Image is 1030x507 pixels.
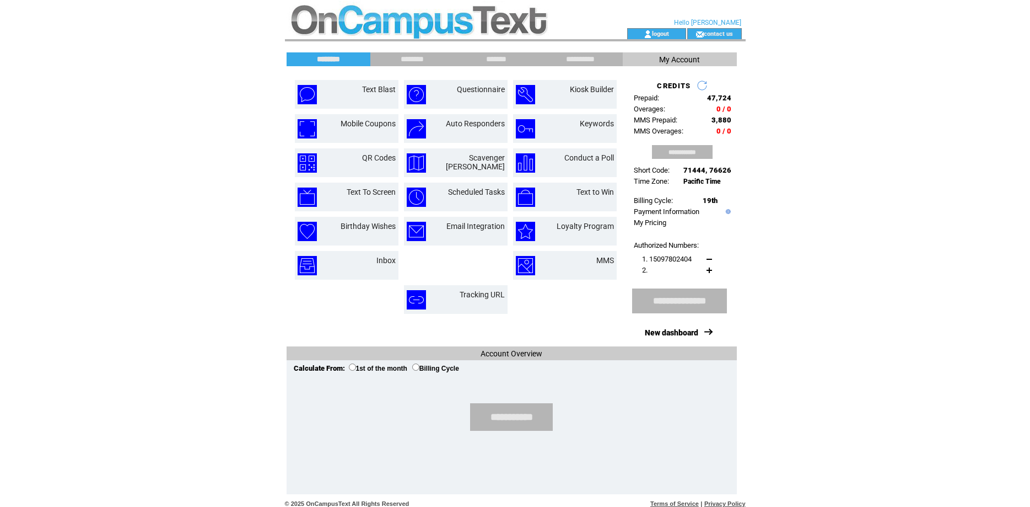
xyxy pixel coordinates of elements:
img: inbox.png [298,256,317,275]
span: 2. [642,266,648,274]
img: questionnaire.png [407,85,426,104]
a: logout [652,30,669,37]
img: qr-codes.png [298,153,317,173]
a: Text to Win [576,188,614,196]
img: contact_us_icon.gif [695,30,704,39]
a: Tracking URL [460,290,505,299]
a: New dashboard [645,328,698,337]
img: text-blast.png [298,85,317,104]
img: text-to-win.png [516,188,535,207]
a: Mobile Coupons [341,119,396,128]
a: Privacy Policy [704,500,746,507]
img: scheduled-tasks.png [407,188,426,207]
a: Scheduled Tasks [448,188,505,196]
span: MMS Prepaid: [634,116,677,124]
span: Account Overview [481,349,542,358]
span: Billing Cycle: [634,196,673,205]
a: Loyalty Program [557,222,614,231]
span: © 2025 OnCampusText All Rights Reserved [285,500,409,507]
img: loyalty-program.png [516,222,535,241]
span: CREDITS [657,82,691,90]
input: 1st of the month [349,364,356,371]
a: Kiosk Builder [570,85,614,94]
img: mms.png [516,256,535,275]
img: kiosk-builder.png [516,85,535,104]
span: 1. 15097802404 [642,255,692,263]
span: 0 / 0 [716,127,731,135]
span: | [700,500,702,507]
img: text-to-screen.png [298,188,317,207]
a: Email Integration [446,222,505,231]
a: Questionnaire [457,85,505,94]
a: Keywords [580,119,614,128]
span: Short Code: [634,166,670,174]
span: 3,880 [711,116,731,124]
a: Conduct a Poll [564,153,614,162]
a: QR Codes [362,153,396,162]
img: help.gif [723,209,731,214]
span: MMS Overages: [634,127,683,135]
img: account_icon.gif [644,30,652,39]
img: conduct-a-poll.png [516,153,535,173]
label: 1st of the month [349,365,407,372]
span: Overages: [634,105,665,113]
span: 47,724 [707,94,731,102]
span: Calculate From: [294,364,345,372]
a: Auto Responders [446,119,505,128]
a: Terms of Service [650,500,699,507]
img: keywords.png [516,119,535,138]
img: birthday-wishes.png [298,222,317,241]
img: email-integration.png [407,222,426,241]
img: scavenger-hunt.png [407,153,426,173]
span: Time Zone: [634,177,669,185]
span: 0 / 0 [716,105,731,113]
span: Hello [PERSON_NAME] [674,19,741,26]
a: Inbox [376,256,396,265]
span: 19th [703,196,718,205]
span: Authorized Numbers: [634,241,699,249]
a: Text Blast [362,85,396,94]
span: Pacific Time [683,178,721,185]
a: Text To Screen [347,188,396,196]
img: mobile-coupons.png [298,119,317,138]
a: contact us [704,30,733,37]
img: tracking-url.png [407,290,426,309]
span: 71444, 76626 [683,166,731,174]
a: Scavenger [PERSON_NAME] [446,153,505,171]
label: Billing Cycle [412,365,459,372]
a: My Pricing [634,218,666,227]
img: auto-responders.png [407,119,426,138]
input: Billing Cycle [412,364,419,371]
a: Payment Information [634,207,699,216]
a: MMS [596,256,614,265]
span: Prepaid: [634,94,659,102]
span: My Account [659,55,700,64]
a: Birthday Wishes [341,222,396,231]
